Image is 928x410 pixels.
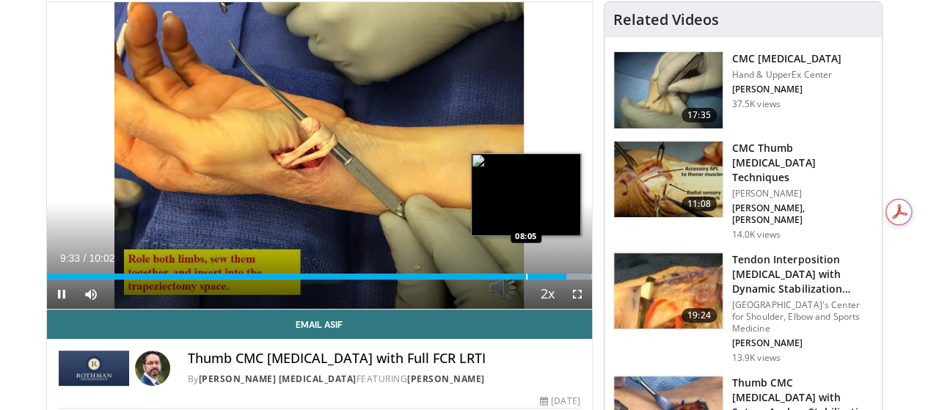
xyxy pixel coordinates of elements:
[732,141,873,185] h3: CMC Thumb [MEDICAL_DATA] Techniques
[613,141,873,241] a: 11:08 CMC Thumb [MEDICAL_DATA] Techniques [PERSON_NAME] [PERSON_NAME], [PERSON_NAME] 14.0K views
[732,229,781,241] p: 14.0K views
[732,202,873,226] p: [PERSON_NAME], [PERSON_NAME]
[613,51,873,129] a: 17:35 CMC [MEDICAL_DATA] Hand & UpperEx Center [PERSON_NAME] 37.5K views
[614,253,723,329] img: rosenwasser_basal_joint_1.png.150x105_q85_crop-smart_upscale.jpg
[89,252,114,264] span: 10:02
[188,351,580,367] h4: Thumb CMC [MEDICAL_DATA] with Full FCR LRTI
[540,395,580,408] div: [DATE]
[84,252,87,264] span: /
[732,84,841,95] p: [PERSON_NAME]
[682,197,717,211] span: 11:08
[47,2,592,310] video-js: Video Player
[682,308,717,323] span: 19:24
[563,279,592,309] button: Fullscreen
[614,142,723,218] img: 08bc6ee6-87c4-498d-b9ad-209c97b58688.150x105_q85_crop-smart_upscale.jpg
[732,98,781,110] p: 37.5K views
[614,52,723,128] img: 54618_0000_3.png.150x105_q85_crop-smart_upscale.jpg
[76,279,106,309] button: Mute
[135,351,170,386] img: Avatar
[732,188,873,199] p: [PERSON_NAME]
[188,373,580,386] div: By FEATURING
[613,252,873,364] a: 19:24 Tendon Interposition [MEDICAL_DATA] with Dynamic Stabilization Tendon … [GEOGRAPHIC_DATA]'s...
[47,279,76,309] button: Pause
[47,310,592,339] a: Email Asif
[613,11,719,29] h4: Related Videos
[47,274,592,279] div: Progress Bar
[471,153,581,236] img: image.jpeg
[732,69,841,81] p: Hand & UpperEx Center
[533,279,563,309] button: Playback Rate
[199,373,357,385] a: [PERSON_NAME] [MEDICAL_DATA]
[59,351,129,386] img: Rothman Hand Surgery
[732,352,781,364] p: 13.9K views
[732,252,873,296] h3: Tendon Interposition [MEDICAL_DATA] with Dynamic Stabilization Tendon …
[732,299,873,334] p: [GEOGRAPHIC_DATA]'s Center for Shoulder, Elbow and Sports Medicine
[407,373,485,385] a: [PERSON_NAME]
[682,108,717,122] span: 17:35
[732,51,841,66] h3: CMC [MEDICAL_DATA]
[732,337,873,349] p: [PERSON_NAME]
[60,252,80,264] span: 9:33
